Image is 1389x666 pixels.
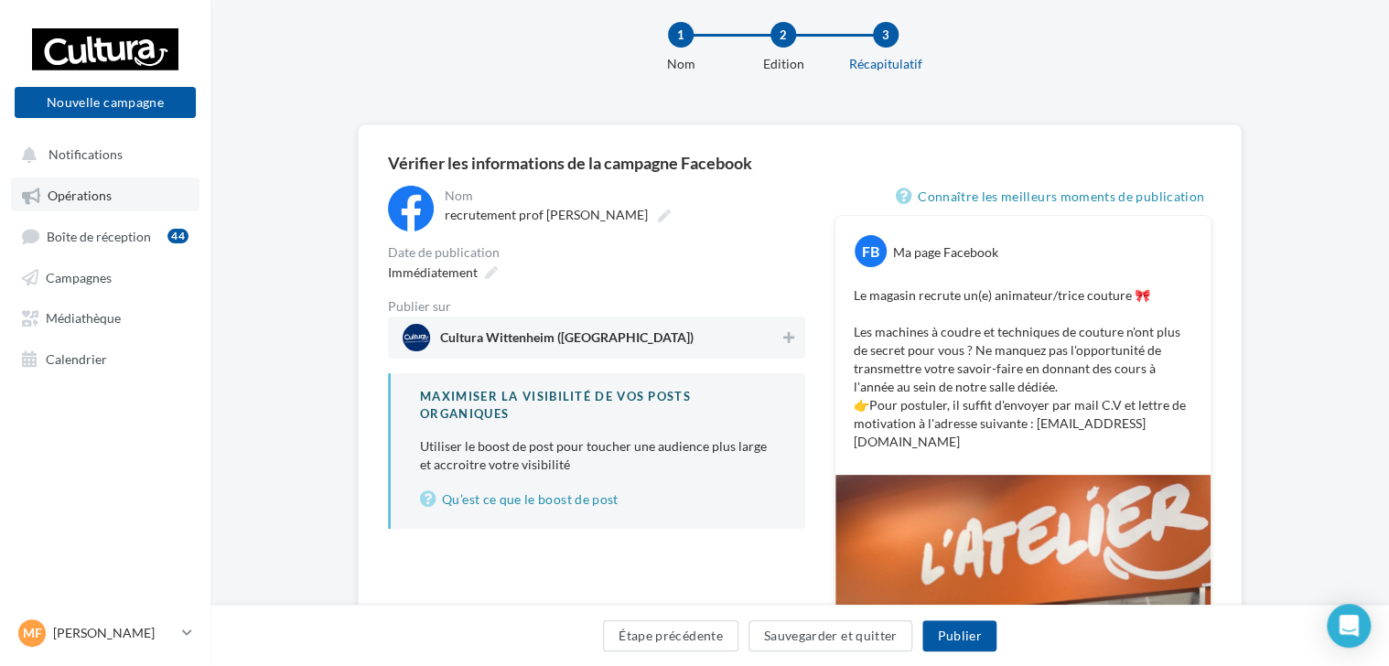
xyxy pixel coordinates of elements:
div: FB [855,235,887,267]
span: Cultura Wittenheim ([GEOGRAPHIC_DATA]) [440,331,694,351]
a: Connaître les meilleurs moments de publication [896,186,1211,208]
div: 3 [873,22,899,48]
div: Publier sur [388,300,805,313]
span: Calendrier [46,350,107,366]
div: 1 [668,22,694,48]
div: Date de publication [388,246,805,259]
div: Nom [445,189,802,202]
div: Maximiser la visibilité de vos posts organiques [420,388,776,422]
div: Ma page Facebook [893,243,998,262]
a: Campagnes [11,260,199,293]
div: Edition [725,55,842,73]
a: MF [PERSON_NAME] [15,616,196,650]
span: Notifications [48,146,123,162]
div: 2 [770,22,796,48]
span: Opérations [48,188,112,203]
a: Qu’est ce que le boost de post [420,489,776,510]
a: Boîte de réception44 [11,219,199,252]
div: Nom [622,55,739,73]
span: MF [23,624,42,642]
span: Boîte de réception [47,228,151,243]
button: Sauvegarder et quitter [748,620,913,651]
p: Le magasin recrute un(e) animateur/trice couture 🎀 Les machines à coudre et techniques de couture... [854,286,1192,451]
p: [PERSON_NAME] [53,624,175,642]
a: Médiathèque [11,300,199,333]
span: Campagnes [46,269,112,285]
a: Opérations [11,177,199,210]
span: Immédiatement [388,264,478,280]
p: Utiliser le boost de post pour toucher une audience plus large et accroitre votre visibilité [420,437,776,474]
span: recrutement prof [PERSON_NAME] [445,207,648,222]
div: Open Intercom Messenger [1327,604,1371,648]
div: Récapitulatif [827,55,944,73]
a: Calendrier [11,341,199,374]
div: 44 [167,229,188,243]
span: Médiathèque [46,310,121,326]
div: Vérifier les informations de la campagne Facebook [388,155,1211,171]
button: Étape précédente [603,620,738,651]
button: Notifications [11,137,192,170]
button: Nouvelle campagne [15,87,196,118]
button: Publier [922,620,996,651]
